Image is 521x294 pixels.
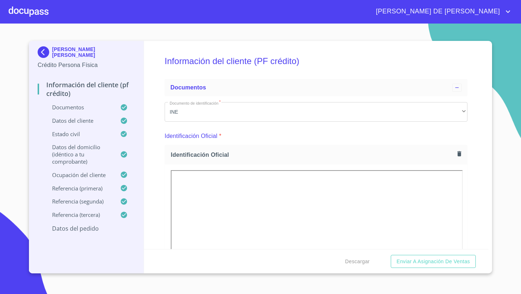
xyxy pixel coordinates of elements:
div: [PERSON_NAME] [PERSON_NAME] [38,46,135,61]
p: Ocupación del Cliente [38,171,120,178]
p: [PERSON_NAME] [PERSON_NAME] [52,46,135,58]
p: Identificación Oficial [165,132,217,140]
button: account of current user [370,6,512,17]
p: Documentos [38,104,120,111]
p: Información del cliente (PF crédito) [38,80,135,98]
p: Crédito Persona Física [38,61,135,70]
p: Referencia (primera) [38,185,120,192]
span: [PERSON_NAME] DE [PERSON_NAME] [370,6,504,17]
p: Estado Civil [38,130,120,138]
span: Descargar [345,257,370,266]
span: Documentos [170,84,206,91]
h5: Información del cliente (PF crédito) [165,46,467,76]
button: Enviar a Asignación de Ventas [391,255,476,268]
p: Datos del domicilio (idéntico a tu comprobante) [38,143,120,165]
p: Referencia (segunda) [38,198,120,205]
p: Datos del cliente [38,117,120,124]
span: Enviar a Asignación de Ventas [397,257,470,266]
span: Identificación Oficial [171,151,454,159]
p: Referencia (tercera) [38,211,120,218]
div: Documentos [165,79,467,96]
div: INE [165,102,467,122]
button: Descargar [342,255,373,268]
img: Docupass spot blue [38,46,52,58]
p: Datos del pedido [38,224,135,232]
